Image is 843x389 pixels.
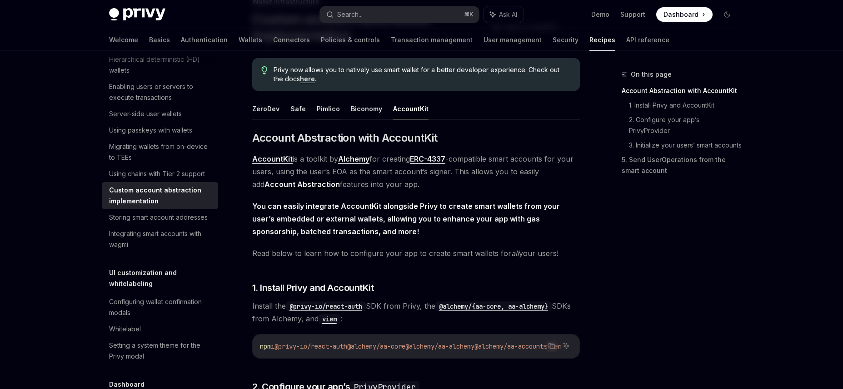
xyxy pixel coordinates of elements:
[109,267,218,289] h5: UI customization and whitelabeling
[264,180,340,189] a: Account Abstraction
[109,324,141,335] div: Whitelabel
[499,10,517,19] span: Ask AI
[109,340,213,362] div: Setting a system theme for the Privy modal
[261,66,268,74] svg: Tip
[591,10,609,19] a: Demo
[102,182,218,209] a: Custom account abstraction implementation
[290,98,306,119] button: Safe
[109,8,165,21] img: dark logo
[252,131,438,145] span: Account Abstraction with AccountKit
[484,29,542,51] a: User management
[102,321,218,337] a: Whitelabel
[319,314,340,324] code: viem
[252,154,293,164] a: AccountKit
[109,168,205,179] div: Using chains with Tier 2 support
[320,6,479,23] button: Search...⌘K
[337,9,363,20] div: Search...
[181,29,228,51] a: Authentication
[338,154,369,164] a: Alchemy
[102,106,218,122] a: Server-side user wallets
[109,81,213,103] div: Enabling users or servers to execute transactions
[347,342,405,350] span: @alchemy/aa-core
[319,314,340,323] a: viem
[720,7,734,22] button: Toggle dark mode
[102,138,218,166] a: Migrating wallets from on-device to TEEs
[589,29,615,51] a: Recipes
[102,294,218,321] a: Configuring wallet confirmation modals
[239,29,262,51] a: Wallets
[629,98,742,113] a: 1. Install Privy and AccountKit
[435,301,552,311] code: @alchemy/{aa-core, aa-alchemy}
[622,153,742,178] a: 5. Send UserOperations from the smart account
[109,125,192,136] div: Using passkeys with wallets
[393,98,429,119] button: AccountKit
[102,209,218,226] a: Storing smart account addresses
[300,75,315,83] a: here
[252,281,374,294] span: 1. Install Privy and AccountKit
[260,342,271,350] span: npm
[252,153,580,191] span: is a toolkit by for creating -compatible smart accounts for your users, using the user’s EOA as t...
[663,10,698,19] span: Dashboard
[286,301,366,311] code: @privy-io/react-auth
[102,166,218,182] a: Using chains with Tier 2 support
[109,185,213,207] div: Custom account abstraction implementation
[252,202,560,236] strong: You can easily integrate AccountKit alongside Privy to create smart wallets from your user’s embe...
[484,6,524,23] button: Ask AI
[102,122,218,138] a: Using passkeys with wallets
[252,98,279,119] button: ZeroDev
[622,84,742,98] a: Account Abstraction with AccountKit
[274,65,570,84] span: Privy now allows you to natively use smart wallet for a better developer experience. Check out th...
[109,296,213,318] div: Configuring wallet confirmation modals
[629,113,742,138] a: 2. Configure your app’s PrivyProvider
[271,342,274,350] span: i
[273,29,310,51] a: Connectors
[102,79,218,106] a: Enabling users or servers to execute transactions
[511,249,519,258] em: all
[631,69,672,80] span: On this page
[626,29,669,51] a: API reference
[546,340,558,352] button: Copy the contents from the code block
[109,141,213,163] div: Migrating wallets from on-device to TEEs
[405,342,474,350] span: @alchemy/aa-alchemy
[464,11,474,18] span: ⌘ K
[274,342,347,350] span: @privy-io/react-auth
[252,300,580,325] span: Install the SDK from Privy, the SDKs from Alchemy, and :
[474,342,547,350] span: @alchemy/aa-accounts
[391,29,473,51] a: Transaction management
[286,301,366,310] a: @privy-io/react-auth
[149,29,170,51] a: Basics
[109,228,213,250] div: Integrating smart accounts with wagmi
[317,98,340,119] button: Pimlico
[351,98,382,119] button: Biconomy
[656,7,713,22] a: Dashboard
[252,247,580,260] span: Read below to learn how to configure your app to create smart wallets for your users!
[629,138,742,153] a: 3. Initialize your users’ smart accounts
[109,212,208,223] div: Storing smart account addresses
[102,226,218,253] a: Integrating smart accounts with wagmi
[435,301,552,310] a: @alchemy/{aa-core, aa-alchemy}
[109,108,182,119] div: Server-side user wallets
[560,340,572,352] button: Ask AI
[102,337,218,364] a: Setting a system theme for the Privy modal
[620,10,645,19] a: Support
[410,154,445,164] a: ERC-4337
[321,29,380,51] a: Policies & controls
[109,29,138,51] a: Welcome
[553,29,579,51] a: Security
